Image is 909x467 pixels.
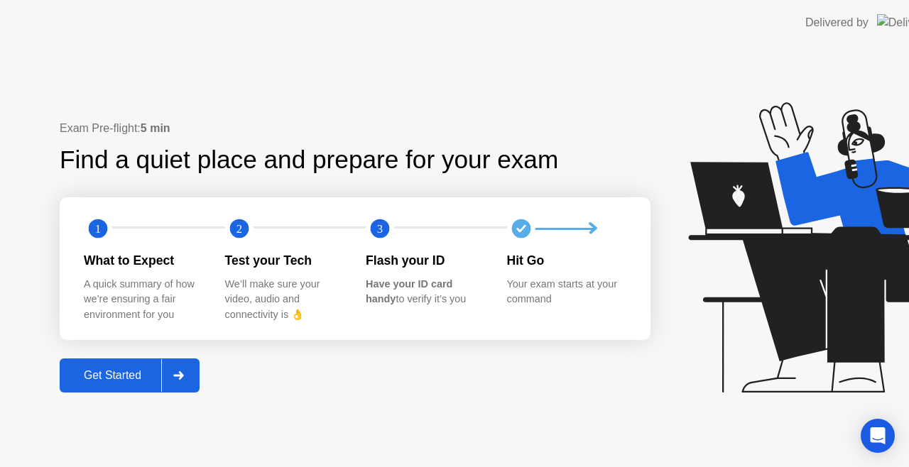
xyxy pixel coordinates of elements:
[507,251,626,270] div: Hit Go
[95,222,101,236] text: 1
[64,369,161,382] div: Get Started
[861,419,895,453] div: Open Intercom Messenger
[366,278,452,305] b: Have your ID card handy
[60,141,560,179] div: Find a quiet place and prepare for your exam
[366,251,484,270] div: Flash your ID
[225,277,344,323] div: We’ll make sure your video, audio and connectivity is 👌
[84,251,202,270] div: What to Expect
[60,120,651,137] div: Exam Pre-flight:
[141,122,170,134] b: 5 min
[225,251,344,270] div: Test your Tech
[366,277,484,307] div: to verify it’s you
[377,222,383,236] text: 3
[84,277,202,323] div: A quick summary of how we’re ensuring a fair environment for you
[236,222,241,236] text: 2
[805,14,869,31] div: Delivered by
[507,277,626,307] div: Your exam starts at your command
[60,358,200,392] button: Get Started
